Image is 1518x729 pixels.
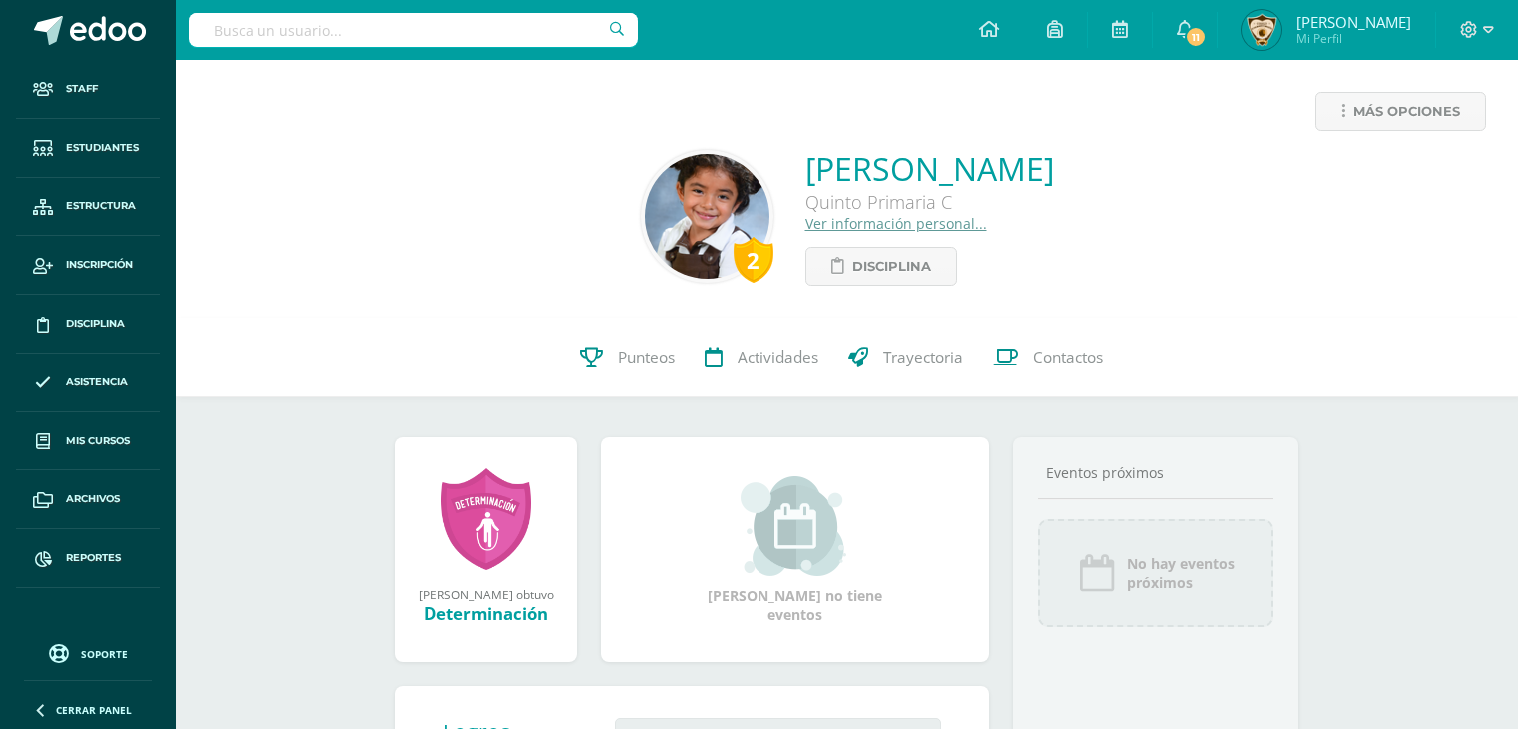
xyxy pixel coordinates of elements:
a: Actividades [690,318,833,397]
a: Staff [16,60,160,119]
div: Eventos próximos [1038,463,1273,482]
a: [PERSON_NAME] [805,147,1054,190]
span: Disciplina [66,316,125,332]
span: Soporte [81,647,128,661]
a: Asistencia [16,354,160,412]
div: 2 [734,237,773,283]
a: Mis cursos [16,412,160,471]
a: Ver información personal... [805,214,987,233]
span: No hay eventos próximos [1127,554,1235,592]
span: Mi Perfil [1296,30,1411,47]
span: [PERSON_NAME] [1296,12,1411,32]
span: Staff [66,81,98,97]
a: Estudiantes [16,119,160,178]
span: Cerrar panel [56,703,132,717]
img: event_small.png [741,476,849,576]
input: Busca un usuario... [189,13,638,47]
img: 15c203f37abcb91c0735426426e33216.png [645,154,769,279]
span: Estudiantes [66,140,139,156]
a: Disciplina [805,247,957,286]
span: Actividades [738,347,818,367]
div: [PERSON_NAME] no tiene eventos [696,476,895,624]
span: Inscripción [66,257,133,273]
span: Reportes [66,550,121,566]
a: Archivos [16,470,160,529]
span: 11 [1185,26,1207,48]
div: Determinación [415,602,557,625]
span: Asistencia [66,374,128,390]
a: Soporte [24,639,152,666]
a: Trayectoria [833,318,978,397]
span: Mis cursos [66,433,130,449]
span: Estructura [66,198,136,214]
a: Contactos [978,318,1118,397]
span: Disciplina [852,248,931,285]
span: Archivos [66,491,120,507]
a: Más opciones [1315,92,1486,131]
span: Trayectoria [883,347,963,367]
a: Estructura [16,178,160,237]
img: 7c74505079bcc4778c69fb256aeee4a7.png [1242,10,1281,50]
a: Inscripción [16,236,160,295]
a: Reportes [16,529,160,588]
img: event_icon.png [1077,553,1117,593]
a: Disciplina [16,295,160,354]
div: [PERSON_NAME] obtuvo [415,586,557,602]
span: Más opciones [1353,93,1460,130]
div: Quinto Primaria C [805,190,1054,214]
span: Punteos [618,347,675,367]
a: Punteos [565,318,690,397]
span: Contactos [1033,347,1103,367]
